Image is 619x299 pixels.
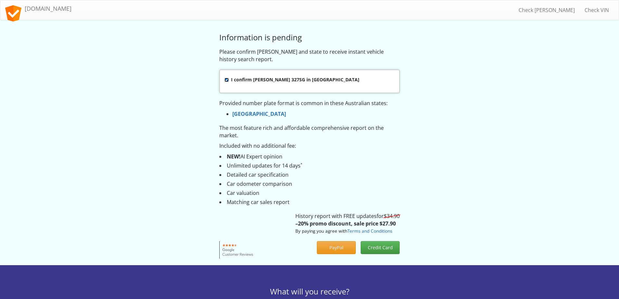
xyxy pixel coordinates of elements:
[347,228,392,234] a: Terms and Conditions
[219,189,400,197] li: Car valuation
[5,5,21,21] img: logo.svg
[219,124,400,139] p: The most feature rich and affordable comprehensive report on the market.
[227,153,240,160] strong: NEW!
[219,48,400,63] p: Please confirm [PERSON_NAME] and state to receive instant vehicle history search report.
[295,212,400,235] p: History report with FREE updates
[295,228,392,234] small: By paying you agree with
[231,76,359,83] strong: I confirm [PERSON_NAME] 327SG in [GEOGRAPHIC_DATA]
[219,100,400,107] p: Provided number plate format is common in these Australian states:
[124,287,495,296] h3: What will you receive?
[361,241,400,254] button: Credit Card
[377,212,400,220] span: for
[384,212,400,220] s: $34.90
[317,241,356,254] button: PayPal
[0,0,76,17] a: [DOMAIN_NAME]
[219,142,400,150] p: Included with no additional fee:
[219,198,400,206] li: Matching car sales report
[219,33,400,42] h3: Information is pending
[232,110,286,117] a: [GEOGRAPHIC_DATA]
[219,180,400,188] li: Car odometer comparison
[225,78,229,82] input: I confirm [PERSON_NAME] 327SG in [GEOGRAPHIC_DATA]
[219,162,400,170] li: Unlimited updates for 14 days
[219,241,257,259] img: Google customer reviews
[219,171,400,179] li: Detailed car specification
[514,2,580,18] a: Check [PERSON_NAME]
[580,2,614,18] a: Check VIN
[219,153,400,160] li: AI Expert opinion
[295,220,396,227] strong: –20% promo discount, sale price $27.90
